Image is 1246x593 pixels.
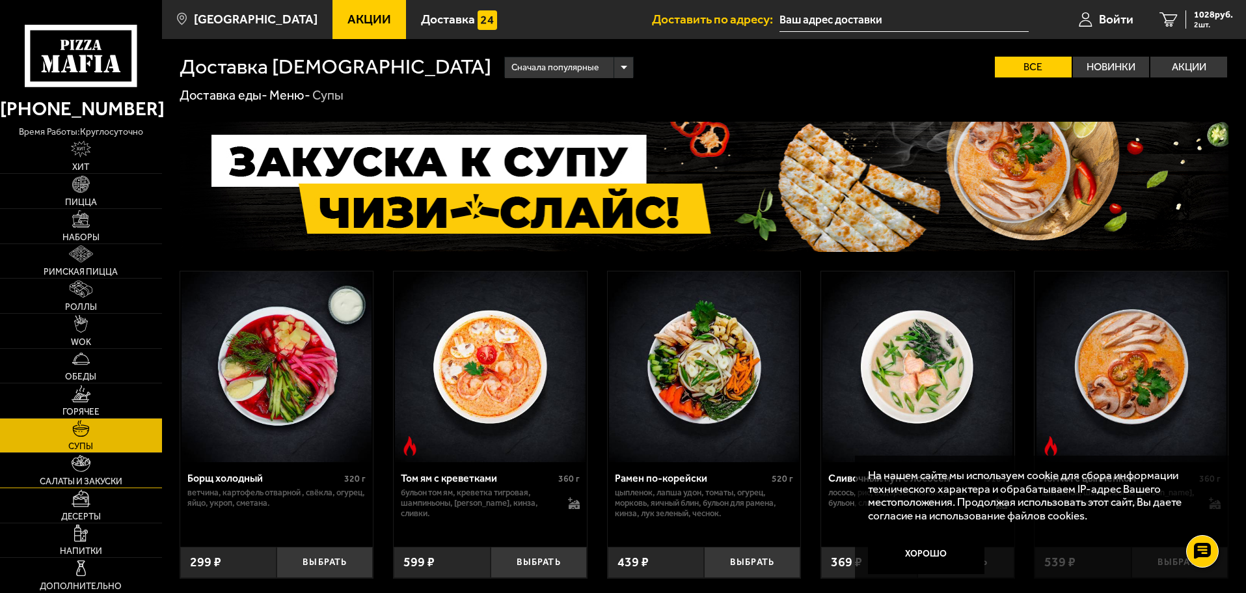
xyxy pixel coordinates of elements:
button: Хорошо [868,535,985,574]
span: Салаты и закуски [40,477,122,486]
img: Том ям с креветками [395,271,585,462]
p: бульон том ям, креветка тигровая, шампиньоны, [PERSON_NAME], кинза, сливки. [401,488,555,519]
span: WOK [71,338,91,347]
label: Акции [1150,57,1227,77]
span: 2 шт. [1194,21,1233,29]
button: Выбрать [491,547,587,579]
input: Ваш адрес доставки [779,8,1029,32]
span: Десерты [61,512,101,521]
span: 599 ₽ [403,556,435,569]
a: Сливочный суп с лососем [821,271,1014,462]
span: 520 г [772,473,793,484]
img: Острое блюдо [1041,436,1061,456]
span: Доставить по адресу: [652,13,779,25]
span: Обеды [65,372,96,381]
div: Супы [312,87,344,104]
span: Акции [347,13,391,25]
span: Римская пицца [44,268,118,277]
a: Доставка еды- [180,87,267,103]
label: Новинки [1073,57,1150,77]
img: Острое блюдо [400,436,420,456]
span: Войти [1099,13,1133,25]
span: Сначала популярные [511,55,599,80]
h1: Доставка [DEMOGRAPHIC_DATA] [180,57,491,77]
span: Роллы [65,303,97,312]
span: Напитки [60,547,102,556]
span: 1028 руб. [1194,10,1233,20]
span: 299 ₽ [190,556,221,569]
button: Выбрать [277,547,373,579]
a: Меню- [269,87,310,103]
a: Острое блюдоТом ям с креветками [394,271,587,462]
span: Хит [72,163,89,172]
span: Супы [68,442,93,451]
a: Острое блюдоТом ям с цыплёнком [1035,271,1228,462]
img: 15daf4d41897b9f0e9f617042186c801.svg [478,10,497,30]
span: 360 г [558,473,580,484]
div: Сливочный суп с лососем [828,472,982,484]
span: Доставка [421,13,475,25]
p: На нашем сайте мы используем cookie для сбора информации технического характера и обрабатываем IP... [868,469,1208,523]
div: Том ям с креветками [401,472,555,484]
img: Рамен по-корейски [609,271,799,462]
span: 439 ₽ [617,556,649,569]
label: Все [995,57,1072,77]
span: [GEOGRAPHIC_DATA] [194,13,318,25]
a: Борщ холодный [180,271,373,462]
img: Борщ холодный [182,271,372,462]
p: цыпленок, лапша удон, томаты, огурец, морковь, яичный блин, бульон для рамена, кинза, лук зеленый... [615,488,794,519]
img: Сливочный суп с лососем [822,271,1012,462]
span: 320 г [344,473,366,484]
a: Рамен по-корейски [608,271,801,462]
button: Выбрать [704,547,800,579]
span: Наборы [62,233,100,242]
span: Дополнительно [40,582,122,591]
img: Том ям с цыплёнком [1036,271,1226,462]
span: 369 ₽ [831,556,862,569]
div: Рамен по-корейски [615,472,769,484]
span: Горячее [62,407,100,417]
p: лосось, рис, водоросли вакамэ, мисо бульон, сливки, лук зеленый. [828,488,982,508]
span: Пицца [65,198,97,207]
div: Борщ холодный [187,472,342,484]
p: ветчина, картофель отварной , свёкла, огурец, яйцо, укроп, сметана. [187,488,366,508]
